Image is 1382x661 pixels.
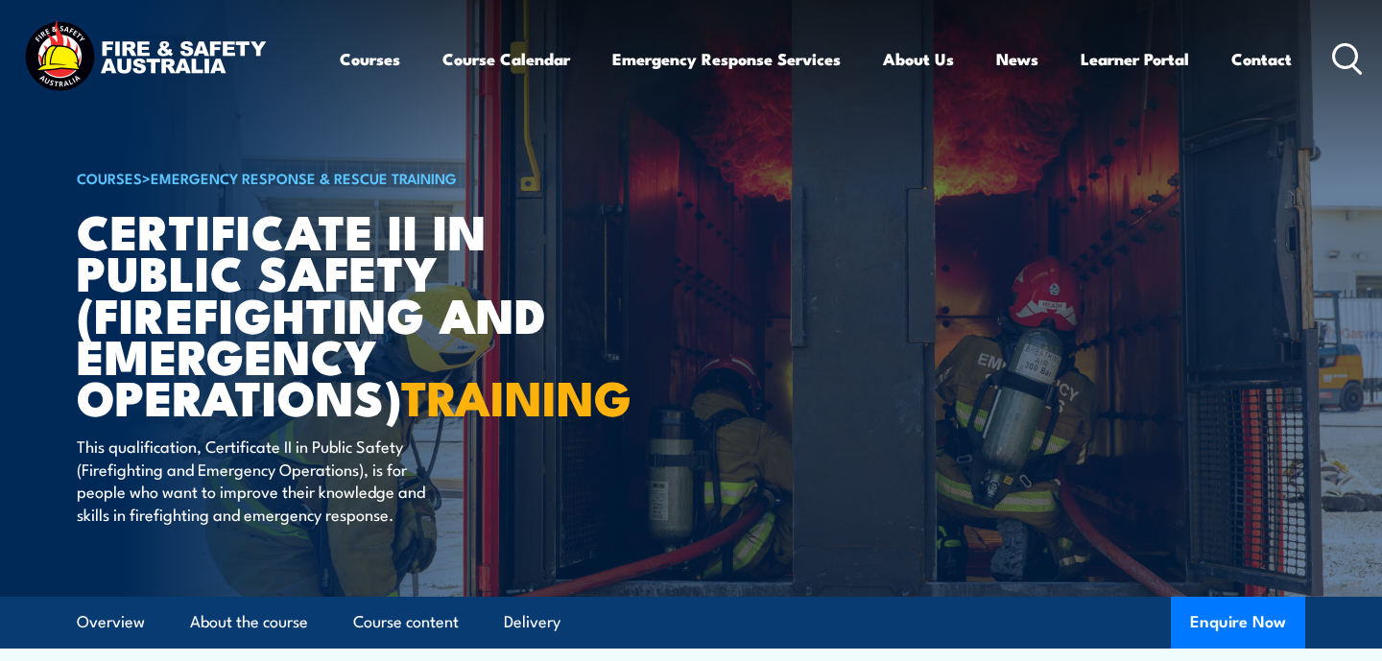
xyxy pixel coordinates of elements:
h1: Certificate II in Public Safety (Firefighting and Emergency Operations) [77,209,551,416]
a: Delivery [504,597,560,648]
a: Overview [77,597,145,648]
a: COURSES [77,167,142,188]
a: Contact [1231,34,1292,84]
a: About the course [190,597,308,648]
a: Emergency Response Services [612,34,841,84]
a: Courses [340,34,400,84]
strong: TRAINING [401,359,631,433]
a: Course Calendar [442,34,570,84]
h6: > [77,166,551,189]
button: Enquire Now [1171,597,1305,649]
a: Emergency Response & Rescue Training [151,167,457,188]
a: Course content [353,597,459,648]
a: News [996,34,1038,84]
a: Learner Portal [1081,34,1189,84]
p: This qualification, Certificate II in Public Safety (Firefighting and Emergency Operations), is f... [77,435,427,525]
a: About Us [883,34,954,84]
